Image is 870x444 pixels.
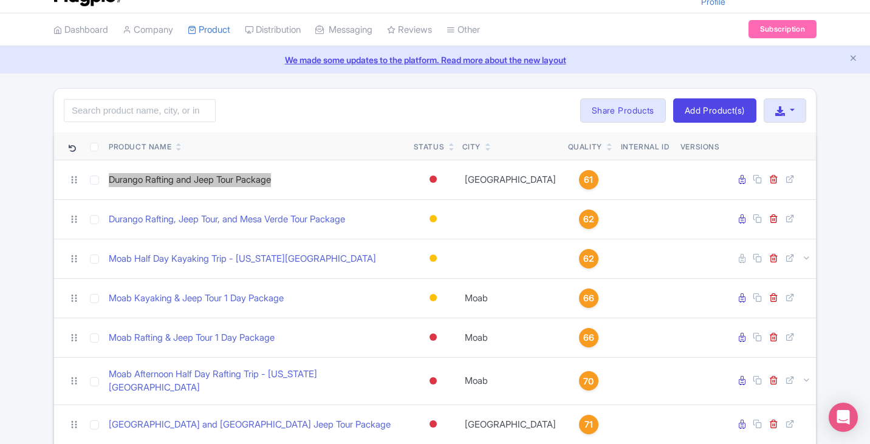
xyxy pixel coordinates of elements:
[427,415,439,433] div: Inactive
[109,252,376,266] a: Moab Half Day Kayaking Trip - [US_STATE][GEOGRAPHIC_DATA]
[53,13,108,47] a: Dashboard
[676,132,725,160] th: Versions
[109,173,271,187] a: Durango Rafting and Jeep Tour Package
[584,173,593,186] span: 61
[109,418,391,432] a: [GEOGRAPHIC_DATA] and [GEOGRAPHIC_DATA] Jeep Tour Package
[829,403,858,432] div: Open Intercom Messenger
[427,171,439,188] div: Inactive
[614,132,676,160] th: Internal ID
[109,142,171,152] div: Product Name
[584,418,593,431] span: 71
[673,98,756,123] a: Add Product(s)
[457,357,563,405] td: Moab
[583,213,594,226] span: 62
[245,13,301,47] a: Distribution
[568,289,609,308] a: 66
[188,13,230,47] a: Product
[427,210,439,228] div: Building
[457,405,563,444] td: [GEOGRAPHIC_DATA]
[583,292,594,305] span: 66
[849,52,858,66] button: Close announcement
[109,331,275,345] a: Moab Rafting & Jeep Tour 1 Day Package
[457,278,563,318] td: Moab
[109,292,284,306] a: Moab Kayaking & Jeep Tour 1 Day Package
[427,289,439,307] div: Building
[7,53,863,66] a: We made some updates to the platform. Read more about the new layout
[457,160,563,199] td: [GEOGRAPHIC_DATA]
[64,99,216,122] input: Search product name, city, or interal id
[109,213,345,227] a: Durango Rafting, Jeep Tour, and Mesa Verde Tour Package
[568,328,609,347] a: 66
[427,372,439,390] div: Inactive
[387,13,432,47] a: Reviews
[427,250,439,267] div: Building
[583,252,594,265] span: 62
[109,367,404,395] a: Moab Afternoon Half Day Rafting Trip - [US_STATE][GEOGRAPHIC_DATA]
[427,329,439,346] div: Inactive
[414,142,445,152] div: Status
[568,249,609,268] a: 62
[748,20,817,38] a: Subscription
[583,375,594,388] span: 70
[462,142,481,152] div: City
[447,13,480,47] a: Other
[580,98,666,123] a: Share Products
[568,371,609,391] a: 70
[315,13,372,47] a: Messaging
[568,210,609,229] a: 62
[568,415,609,434] a: 71
[568,170,609,190] a: 61
[457,318,563,357] td: Moab
[568,142,602,152] div: Quality
[123,13,173,47] a: Company
[583,331,594,344] span: 66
